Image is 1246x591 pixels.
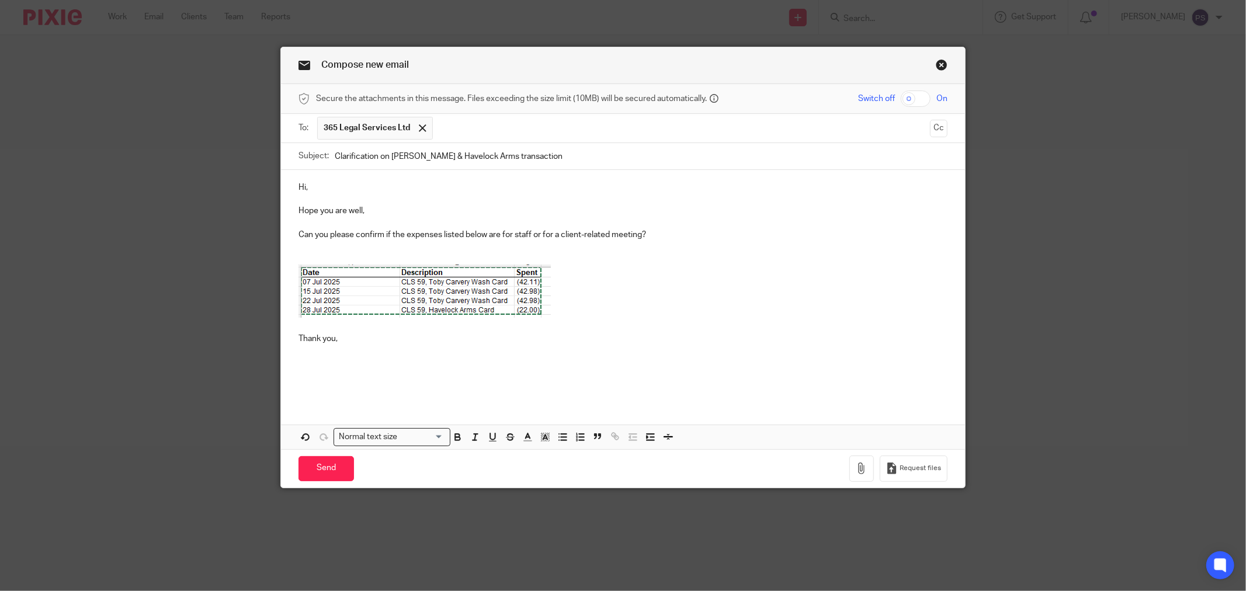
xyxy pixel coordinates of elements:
[930,120,947,137] button: Cc
[299,229,947,241] p: Can you please confirm if the expenses listed below are for staff or for a client-related meeting?
[936,93,947,105] span: On
[299,150,329,162] label: Subject:
[334,428,450,446] div: Search for option
[324,122,410,134] span: 365 Legal Services Ltd
[900,464,941,473] span: Request files
[299,122,311,134] label: To:
[299,265,551,318] img: Image
[299,205,947,217] p: Hope you are well,
[299,333,947,345] p: Thank you,
[401,431,443,443] input: Search for option
[316,93,707,105] span: Secure the attachments in this message. Files exceeding the size limit (10MB) will be secured aut...
[880,456,947,482] button: Request files
[936,59,947,75] a: Close this dialog window
[299,182,947,193] p: Hi,
[336,431,400,443] span: Normal text size
[321,60,409,69] span: Compose new email
[858,93,895,105] span: Switch off
[299,456,354,481] input: Send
